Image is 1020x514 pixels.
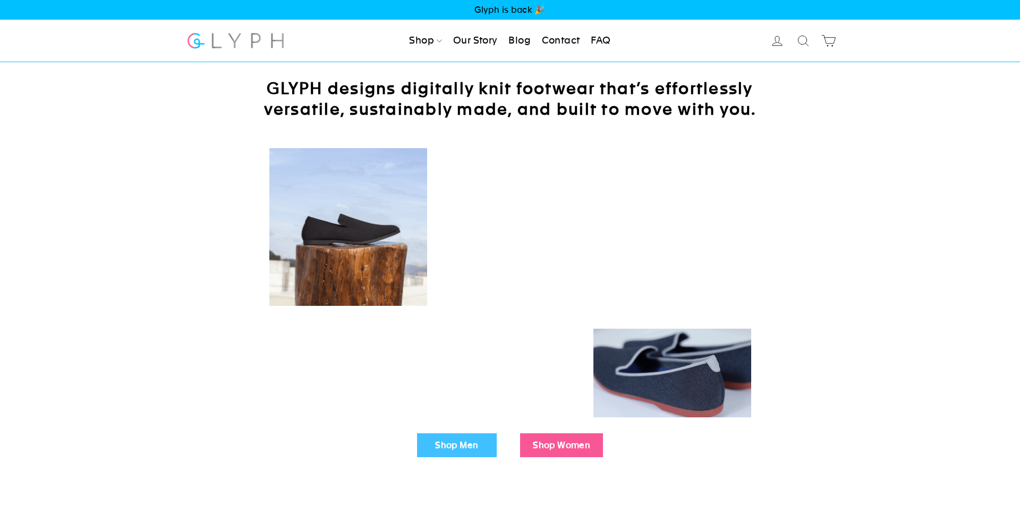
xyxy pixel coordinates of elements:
[449,29,502,53] a: Our Story
[244,78,776,119] h2: GLYPH designs digitally knit footwear that’s effortlessly versatile, sustainably made, and built ...
[504,29,535,53] a: Blog
[417,433,497,458] a: Shop Men
[538,29,584,53] a: Contact
[586,29,615,53] a: FAQ
[405,29,615,53] ul: Primary
[520,433,603,458] a: Shop Women
[405,29,446,53] a: Shop
[186,27,285,55] img: Glyph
